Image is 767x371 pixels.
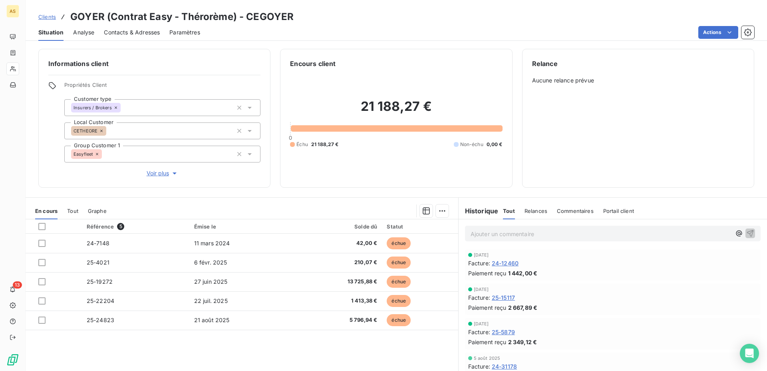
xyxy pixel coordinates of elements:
[73,28,94,36] span: Analyse
[87,259,109,266] span: 25-4021
[740,344,759,363] div: Open Intercom Messenger
[387,257,411,269] span: échue
[387,314,411,326] span: échue
[121,104,127,111] input: Ajouter une valeur
[297,223,377,230] div: Solde dû
[468,293,490,302] span: Facture :
[70,10,294,24] h3: GOYER (Contrat Easy - Thérorème) - CEGOYER
[35,208,58,214] span: En cours
[87,278,113,285] span: 25-19272
[492,328,515,336] span: 25-5879
[290,98,502,122] h2: 21 188,27 €
[387,237,411,249] span: échue
[297,259,377,267] span: 210,07 €
[474,253,489,257] span: [DATE]
[104,28,160,36] span: Contacts & Adresses
[74,128,97,133] span: CETHEORE
[74,152,93,156] span: Easyfleet
[387,295,411,307] span: échue
[169,28,200,36] span: Paramètres
[194,259,227,266] span: 6 févr. 2025
[603,208,634,214] span: Portail client
[532,59,744,68] h6: Relance
[468,338,507,346] span: Paiement reçu
[474,321,489,326] span: [DATE]
[460,141,483,148] span: Non-échu
[508,269,538,277] span: 1 442,00 €
[532,76,744,84] span: Aucune relance prévue
[492,362,517,371] span: 24-31178
[297,297,377,305] span: 1 413,38 €
[296,141,308,148] span: Échu
[508,303,538,312] span: 2 667,89 €
[38,13,56,21] a: Clients
[6,5,19,18] div: AS
[508,338,537,346] span: 2 349,12 €
[492,259,519,267] span: 24-12460
[106,127,113,134] input: Ajouter une valeur
[459,206,499,216] h6: Historique
[87,240,109,247] span: 24-7148
[64,82,260,93] span: Propriétés Client
[487,141,503,148] span: 0,00 €
[311,141,339,148] span: 21 188,27 €
[468,303,507,312] span: Paiement reçu
[698,26,738,39] button: Actions
[525,208,547,214] span: Relances
[297,278,377,286] span: 13 725,88 €
[503,208,515,214] span: Tout
[289,134,292,141] span: 0
[64,169,260,178] button: Voir plus
[387,276,411,288] span: échue
[87,317,114,323] span: 25-24823
[102,150,108,158] input: Ajouter une valeur
[194,240,230,247] span: 11 mars 2024
[557,208,594,214] span: Commentaires
[194,297,228,304] span: 22 juil. 2025
[87,223,185,230] div: Référence
[87,297,114,304] span: 25-22204
[194,317,230,323] span: 21 août 2025
[468,362,490,371] span: Facture :
[117,223,124,230] span: 5
[297,239,377,247] span: 42,00 €
[468,269,507,277] span: Paiement reçu
[468,328,490,336] span: Facture :
[48,59,260,68] h6: Informations client
[6,353,19,366] img: Logo LeanPay
[297,316,377,324] span: 5 796,94 €
[290,59,336,68] h6: Encours client
[13,281,22,289] span: 13
[468,259,490,267] span: Facture :
[492,293,515,302] span: 25-15117
[194,278,228,285] span: 27 juin 2025
[67,208,78,214] span: Tout
[88,208,107,214] span: Graphe
[474,287,489,292] span: [DATE]
[194,223,288,230] div: Émise le
[474,356,501,361] span: 5 août 2025
[74,105,112,110] span: Insurers / Brokers
[387,223,453,230] div: Statut
[38,28,64,36] span: Situation
[147,169,179,177] span: Voir plus
[38,14,56,20] span: Clients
